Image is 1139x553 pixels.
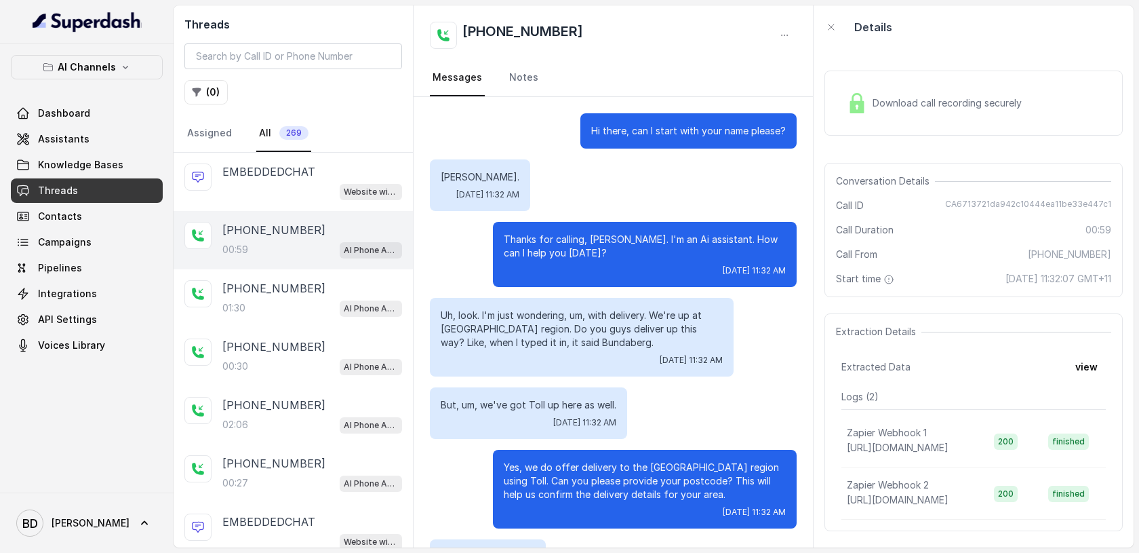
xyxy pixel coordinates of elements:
[222,222,325,238] p: [PHONE_NUMBER]
[1067,355,1106,379] button: view
[854,19,892,35] p: Details
[836,325,921,339] span: Extraction Details
[660,355,723,366] span: [DATE] 11:32 AM
[456,189,519,200] span: [DATE] 11:32 AM
[553,417,616,428] span: [DATE] 11:32 AM
[723,507,786,518] span: [DATE] 11:32 AM
[222,514,315,530] p: EMBEDDEDCHAT
[847,494,948,506] span: [URL][DOMAIN_NAME]
[11,230,163,254] a: Campaigns
[222,418,248,432] p: 02:06
[11,504,163,542] a: [PERSON_NAME]
[441,398,616,412] p: But, um, we've got Toll up here as well.
[836,223,894,237] span: Call Duration
[184,16,402,33] h2: Threads
[222,360,248,373] p: 00:30
[1028,248,1111,261] span: [PHONE_NUMBER]
[873,96,1027,110] span: Download call recording securely
[58,59,116,75] p: AI Channels
[22,516,38,531] text: BD
[836,199,864,212] span: Call ID
[836,272,897,286] span: Start time
[11,256,163,280] a: Pipelines
[344,185,398,199] p: Website widget
[836,248,877,261] span: Call From
[430,60,485,96] a: Messages
[344,244,398,257] p: AI Phone Assistant
[38,313,97,326] span: API Settings
[38,132,89,146] span: Assistants
[1048,434,1089,450] span: finished
[11,282,163,306] a: Integrations
[222,280,325,297] p: [PHONE_NUMBER]
[994,486,1018,502] span: 200
[11,55,163,79] button: AI Channels
[38,107,90,120] span: Dashboard
[256,115,311,152] a: All269
[11,204,163,229] a: Contacts
[52,516,129,530] span: [PERSON_NAME]
[847,93,867,113] img: Lock Icon
[344,477,398,491] p: AI Phone Assistant
[344,360,398,374] p: AI Phone Assistant
[1085,223,1111,237] span: 00:59
[222,455,325,472] p: [PHONE_NUMBER]
[222,476,248,490] p: 00:27
[279,126,308,140] span: 269
[184,80,228,104] button: (0)
[430,60,797,96] nav: Tabs
[222,164,315,180] p: EMBEDDEDCHAT
[11,307,163,332] a: API Settings
[222,243,248,256] p: 00:59
[38,287,97,301] span: Integrations
[504,233,786,260] p: Thanks for calling, [PERSON_NAME]. I'm an Ai assistant. How can I help you [DATE]?
[222,301,245,315] p: 01:30
[38,158,123,172] span: Knowledge Bases
[344,419,398,432] p: AI Phone Assistant
[994,434,1018,450] span: 200
[38,235,92,249] span: Campaigns
[38,210,82,223] span: Contacts
[38,184,78,197] span: Threads
[222,397,325,413] p: [PHONE_NUMBER]
[441,309,723,349] p: Uh, look. I'm just wondering, um, with delivery. We're up at [GEOGRAPHIC_DATA] region. Do you guy...
[344,302,398,316] p: AI Phone Assistant
[847,478,929,492] p: Zapier Webhook 2
[841,390,1106,404] p: Logs ( 2 )
[184,43,402,69] input: Search by Call ID or Phone Number
[847,426,927,440] p: Zapier Webhook 1
[504,461,786,501] p: Yes, we do offer delivery to the [GEOGRAPHIC_DATA] region using Toll. Can you please provide your...
[841,360,911,374] span: Extracted Data
[506,60,541,96] a: Notes
[33,11,142,33] img: light.svg
[184,115,235,152] a: Assigned
[847,442,948,453] span: [URL][DOMAIN_NAME]
[1048,486,1089,502] span: finished
[11,178,163,203] a: Threads
[462,22,583,49] h2: [PHONE_NUMBER]
[11,101,163,126] a: Dashboard
[836,174,935,188] span: Conversation Details
[38,261,82,275] span: Pipelines
[11,127,163,151] a: Assistants
[441,170,519,184] p: [PERSON_NAME].
[591,124,786,138] p: Hi there, can I start with your name please?
[344,535,398,549] p: Website widget
[11,333,163,358] a: Voices Library
[723,265,786,276] span: [DATE] 11:32 AM
[38,339,105,352] span: Voices Library
[1005,272,1111,286] span: [DATE] 11:32:07 GMT+11
[222,339,325,355] p: [PHONE_NUMBER]
[11,153,163,177] a: Knowledge Bases
[945,199,1111,212] span: CA6713721da942c10444ea11be33e447c1
[184,115,402,152] nav: Tabs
